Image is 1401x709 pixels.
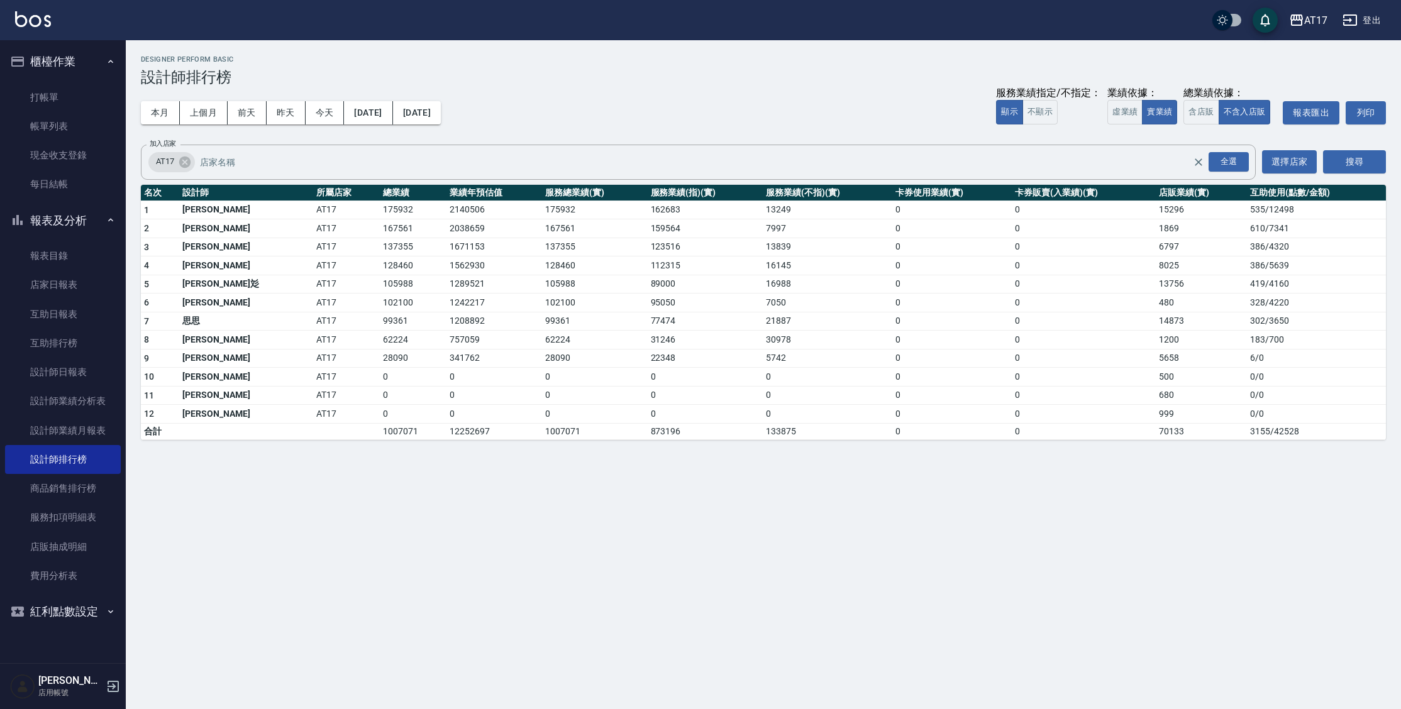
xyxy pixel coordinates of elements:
[5,387,121,415] a: 設計師業績分析表
[542,294,648,312] td: 102100
[648,368,763,387] td: 0
[892,312,1012,331] td: 0
[380,185,446,201] th: 總業績
[446,423,542,439] td: 12252697
[179,219,313,238] td: [PERSON_NAME]
[1247,331,1386,349] td: 183 / 700
[141,185,179,201] th: 名次
[5,416,121,445] a: 設計師業績月報表
[144,242,149,252] span: 3
[380,275,446,294] td: 105988
[446,275,542,294] td: 1289521
[1012,201,1156,219] td: 0
[648,294,763,312] td: 95050
[380,256,446,275] td: 128460
[763,423,892,439] td: 133875
[313,405,380,424] td: AT17
[648,185,763,201] th: 服務業績(指)(實)
[542,423,648,439] td: 1007071
[446,201,542,219] td: 2140506
[144,409,155,419] span: 12
[1209,152,1249,172] div: 全選
[179,386,313,405] td: [PERSON_NAME]
[1156,185,1247,201] th: 店販業績(實)
[380,386,446,405] td: 0
[763,238,892,256] td: 13839
[892,185,1012,201] th: 卡券使用業績(實)
[1337,9,1386,32] button: 登出
[380,294,446,312] td: 102100
[763,185,892,201] th: 服務業績(不指)(實)
[763,405,892,424] td: 0
[5,329,121,358] a: 互助排行榜
[313,312,380,331] td: AT17
[1142,100,1177,124] button: 實業績
[5,358,121,387] a: 設計師日報表
[446,238,542,256] td: 1671153
[380,238,446,256] td: 137355
[380,349,446,368] td: 28090
[313,275,380,294] td: AT17
[267,101,306,124] button: 昨天
[892,219,1012,238] td: 0
[1247,349,1386,368] td: 6 / 0
[648,312,763,331] td: 77474
[180,101,228,124] button: 上個月
[306,101,345,124] button: 今天
[763,201,892,219] td: 13249
[996,100,1023,124] button: 顯示
[892,423,1012,439] td: 0
[542,331,648,349] td: 62224
[892,386,1012,405] td: 0
[144,223,149,233] span: 2
[648,349,763,368] td: 22348
[380,405,446,424] td: 0
[446,256,542,275] td: 1562930
[1247,312,1386,331] td: 302 / 3650
[1156,405,1247,424] td: 999
[648,219,763,238] td: 159564
[763,331,892,349] td: 30978
[5,503,121,532] a: 服務扣項明細表
[1247,256,1386,275] td: 386 / 5639
[1012,423,1156,439] td: 0
[763,349,892,368] td: 5742
[144,334,149,344] span: 8
[393,101,441,124] button: [DATE]
[1247,405,1386,424] td: 0 / 0
[144,316,149,326] span: 7
[5,445,121,474] a: 設計師排行榜
[144,205,149,215] span: 1
[648,201,763,219] td: 162683
[1284,8,1332,33] button: AT17
[179,275,313,294] td: [PERSON_NAME]彣
[380,219,446,238] td: 167561
[892,349,1012,368] td: 0
[380,368,446,387] td: 0
[179,349,313,368] td: [PERSON_NAME]
[446,386,542,405] td: 0
[380,201,446,219] td: 175932
[892,256,1012,275] td: 0
[446,331,542,349] td: 757059
[542,201,648,219] td: 175932
[1247,275,1386,294] td: 419 / 4160
[141,423,179,439] td: 合計
[141,185,1386,440] table: a dense table
[150,139,176,148] label: 加入店家
[446,294,542,312] td: 1242217
[542,275,648,294] td: 105988
[179,294,313,312] td: [PERSON_NAME]
[446,349,542,368] td: 341762
[446,185,542,201] th: 業績年預估值
[1156,275,1247,294] td: 13756
[1262,150,1317,173] button: 選擇店家
[892,405,1012,424] td: 0
[1304,13,1327,28] div: AT17
[763,256,892,275] td: 16145
[446,312,542,331] td: 1208892
[5,532,121,561] a: 店販抽成明細
[5,241,121,270] a: 報表目錄
[179,238,313,256] td: [PERSON_NAME]
[1206,150,1251,174] button: Open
